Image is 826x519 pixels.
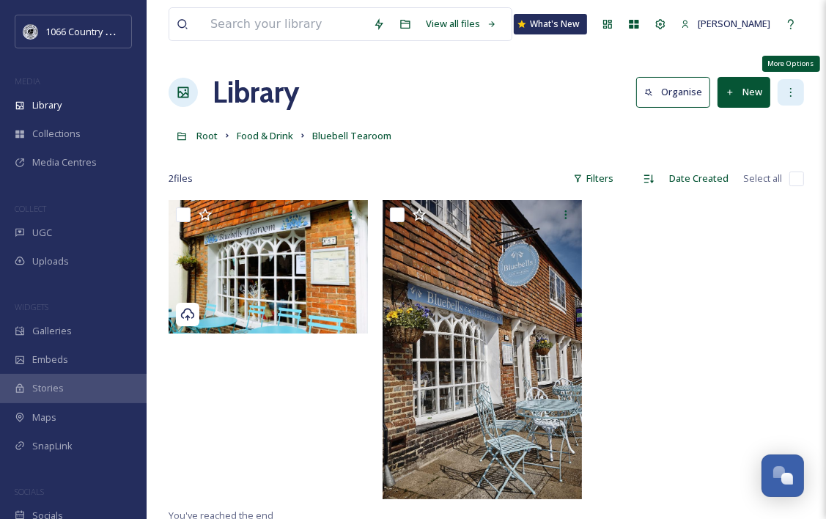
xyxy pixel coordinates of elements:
img: 1066 Sculpture Trail Stills (3).jpg (Sam Moore / Visual Air) [169,200,368,333]
button: Organise [636,77,710,107]
div: More Options [762,56,820,72]
span: COLLECT [15,203,46,214]
span: 2 file s [169,172,193,185]
a: View all files [418,10,504,38]
div: Filters [566,164,621,193]
span: Root [196,129,218,142]
img: J Thompson.jpg [383,200,582,499]
a: What's New [514,14,587,34]
a: [PERSON_NAME] [674,10,778,38]
span: Select all [743,172,782,185]
button: Open Chat [762,454,804,497]
img: logo_footerstamp.png [23,24,38,39]
div: Date Created [662,164,736,193]
a: Food & Drink [237,127,293,144]
span: Bluebell Tearoom [312,129,391,142]
span: WIDGETS [15,301,48,312]
span: SnapLink [32,439,73,453]
button: New [718,77,770,107]
span: Library [32,98,62,112]
span: Maps [32,411,56,424]
span: MEDIA [15,76,40,86]
span: Galleries [32,324,72,338]
span: UGC [32,226,52,240]
span: Collections [32,127,81,141]
span: Embeds [32,353,68,367]
span: Stories [32,381,64,395]
span: [PERSON_NAME] [698,17,770,30]
span: Media Centres [32,155,97,169]
a: Bluebell Tearoom [312,127,391,144]
span: Uploads [32,254,69,268]
span: SOCIALS [15,486,44,497]
input: Search your library [203,8,366,40]
span: Food & Drink [237,129,293,142]
a: Library [213,70,299,114]
a: Root [196,127,218,144]
a: Organise [636,77,718,107]
span: 1066 Country Marketing [45,24,149,38]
